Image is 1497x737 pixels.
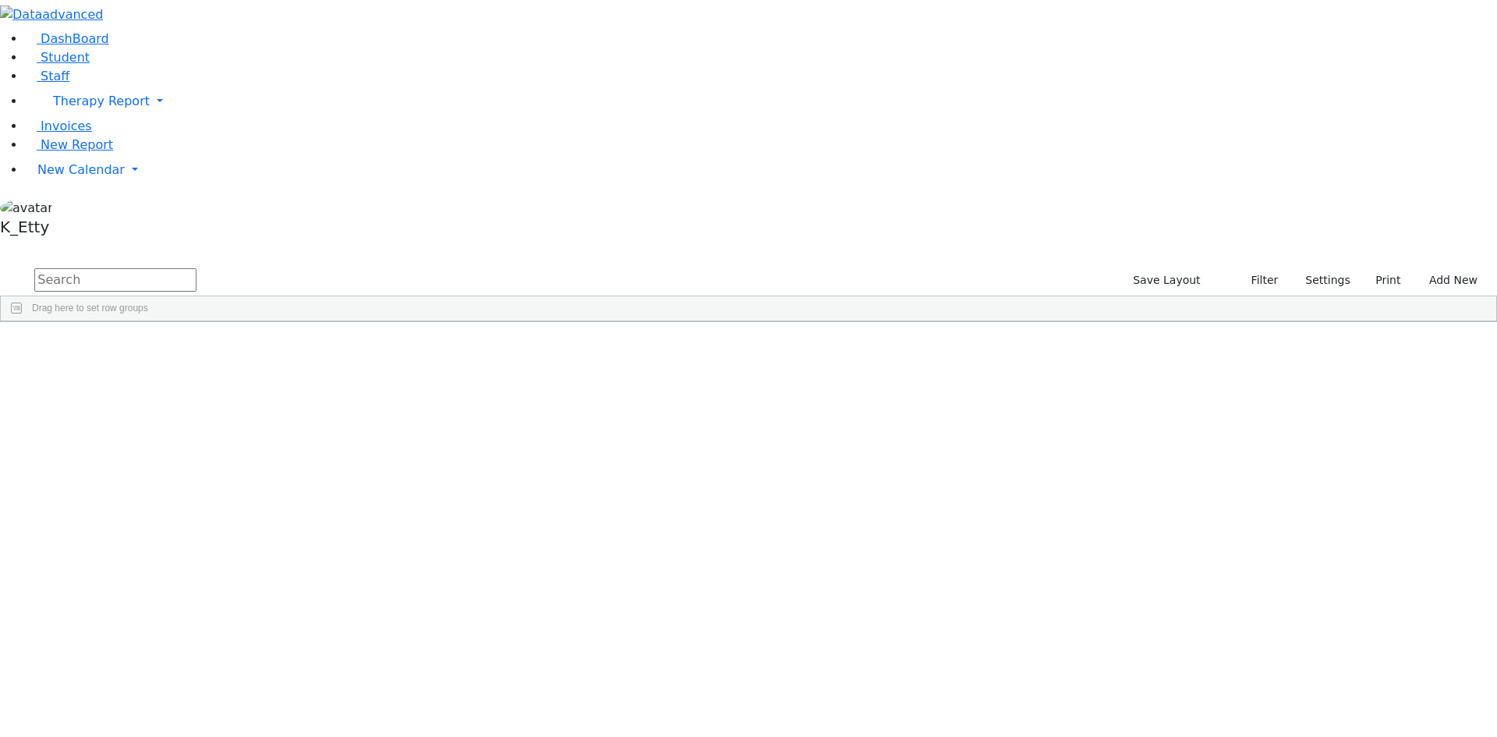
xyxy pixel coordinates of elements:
button: Print [1357,268,1408,292]
span: Drag here to set row groups [32,303,148,314]
button: Add New [1414,268,1485,292]
span: New Report [41,137,113,152]
a: Therapy Report [25,86,1497,117]
a: DashBoard [25,31,109,46]
span: Staff [41,69,69,83]
a: Student [25,50,90,65]
input: Search [34,268,196,292]
a: New Report [25,137,113,152]
a: Staff [25,69,69,83]
button: Settings [1285,268,1357,292]
span: Invoices [41,119,92,133]
span: Therapy Report [53,94,150,108]
span: Student [41,50,90,65]
span: New Calendar [37,162,125,177]
button: Save Layout [1126,268,1207,292]
button: Filter [1231,268,1286,292]
a: New Calendar [25,154,1497,186]
a: Invoices [25,119,92,133]
span: DashBoard [41,31,109,46]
